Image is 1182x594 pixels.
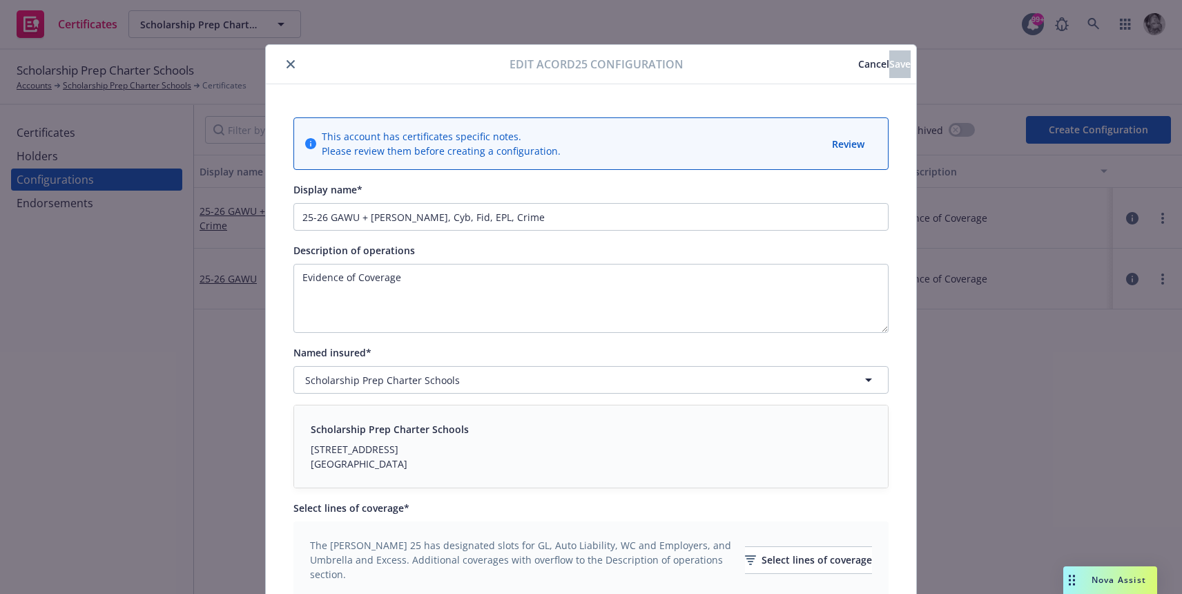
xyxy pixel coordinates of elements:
[1063,566,1081,594] div: Drag to move
[889,50,911,78] button: Save
[293,264,889,333] textarea: Input description
[745,547,872,573] div: Select lines of coverage
[293,203,889,231] input: Enter a display name
[858,50,889,78] button: Cancel
[831,135,866,153] button: Review
[1092,574,1146,586] span: Nova Assist
[745,546,872,574] button: Select lines of coverage
[293,501,409,515] span: Select lines of coverage*
[832,137,864,151] span: Review
[322,144,561,158] span: Please review them before creating a configuration.
[293,346,371,359] span: Named insured*
[293,244,415,257] span: Description of operations
[310,538,737,582] span: The [PERSON_NAME] 25 has designated slots for GL, Auto Liability, WC and Employers, and Umbrella ...
[858,57,889,70] span: Cancel
[282,56,299,73] button: close
[311,457,469,471] div: [GEOGRAPHIC_DATA]
[311,442,469,457] div: [STREET_ADDRESS]
[322,129,561,144] span: This account has certificates specific notes.
[1063,566,1157,594] button: Nova Assist
[293,183,362,196] span: Display name*
[889,57,911,70] span: Save
[311,422,469,437] div: Scholarship Prep Charter Schools
[305,373,460,387] span: Scholarship Prep Charter Schools
[293,366,889,394] button: Scholarship Prep Charter Schools
[510,56,684,73] span: Edit Acord25 configuration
